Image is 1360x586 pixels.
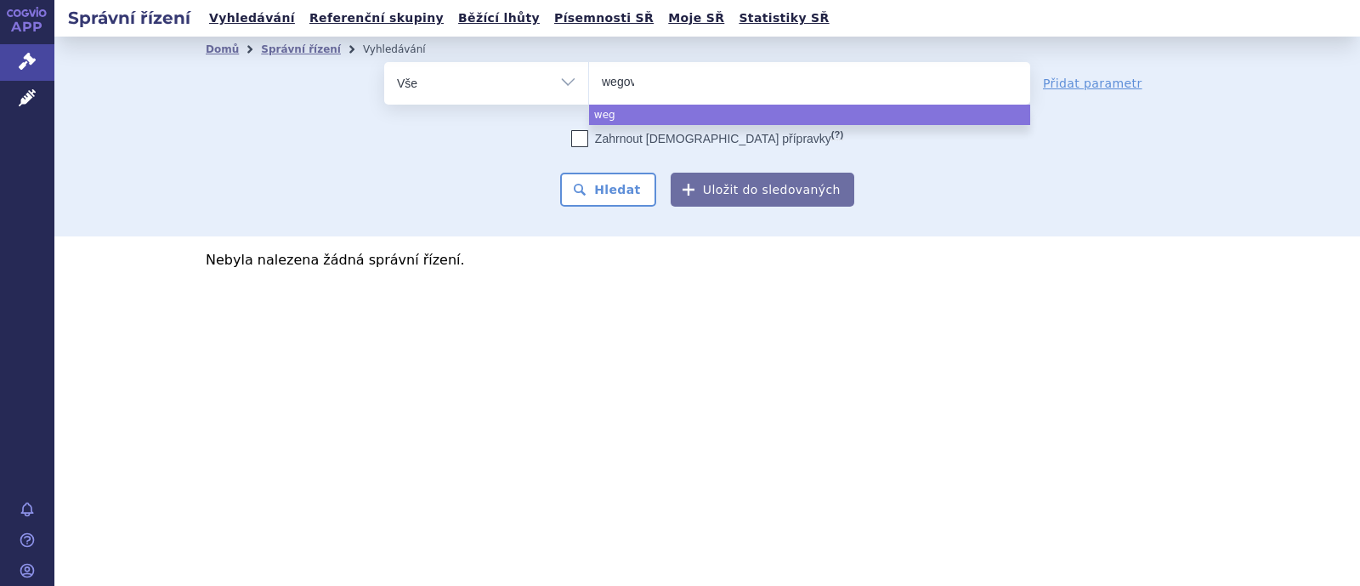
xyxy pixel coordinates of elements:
[304,7,449,30] a: Referenční skupiny
[1043,75,1142,92] a: Přidat parametr
[54,6,204,30] h2: Správní řízení
[206,43,239,55] a: Domů
[204,7,300,30] a: Vyhledávání
[671,173,854,207] button: Uložit do sledovaných
[549,7,659,30] a: Písemnosti SŘ
[663,7,729,30] a: Moje SŘ
[589,105,1030,125] li: weg
[206,253,1209,267] p: Nebyla nalezena žádná správní řízení.
[261,43,341,55] a: Správní řízení
[571,130,843,147] label: Zahrnout [DEMOGRAPHIC_DATA] přípravky
[734,7,834,30] a: Statistiky SŘ
[560,173,656,207] button: Hledat
[453,7,545,30] a: Běžící lhůty
[831,129,843,140] abbr: (?)
[363,37,448,62] li: Vyhledávání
